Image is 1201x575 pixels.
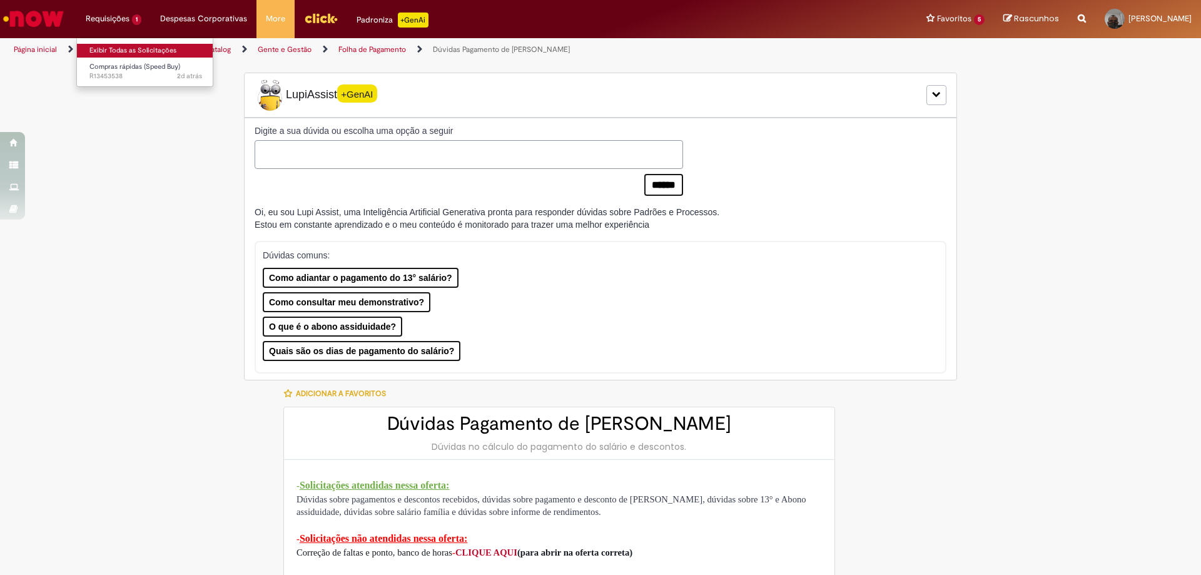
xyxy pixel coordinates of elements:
[517,547,632,557] span: (para abrir na oferta correta)
[296,389,386,399] span: Adicionar a Favoritos
[255,206,719,231] div: Oi, eu sou Lupi Assist, uma Inteligência Artificial Generativa pronta para responder dúvidas sobr...
[337,84,377,103] span: +GenAI
[258,44,312,54] a: Gente e Gestão
[263,292,430,312] button: Como consultar meu demonstrativo?
[77,44,215,58] a: Exibir Todas as Solicitações
[255,125,683,137] label: Digite a sua dúvida ou escolha uma opção a seguir
[9,38,791,61] ul: Trilhas de página
[1128,13,1192,24] span: [PERSON_NAME]
[296,547,452,557] span: Correção de faltas e ponto, banco de horas
[255,79,377,111] span: LupiAssist
[263,341,460,361] button: Quais são os dias de pagamento do salário?
[1014,13,1059,24] span: Rascunhos
[296,481,300,491] span: -
[244,73,957,118] div: LupiLupiAssist+GenAI
[86,13,129,25] span: Requisições
[263,249,921,262] p: Dúvidas comuns:
[937,13,971,25] span: Favoritos
[1,6,66,31] img: ServiceNow
[398,13,428,28] p: +GenAi
[338,44,406,54] a: Folha de Pagamento
[1003,13,1059,25] a: Rascunhos
[177,71,202,81] time: 27/08/2025 16:22:47
[296,534,300,544] span: -
[455,547,517,557] a: CLIQUE AQUI
[300,533,467,544] span: Solicitações não atendidas nessa oferta:
[14,44,57,54] a: Página inicial
[177,71,202,81] span: 2d atrás
[77,60,215,83] a: Aberto R13453538 : Compras rápidas (Speed Buy)
[357,13,428,28] div: Padroniza
[452,547,455,557] span: -
[266,13,285,25] span: More
[255,79,286,111] img: Lupi
[296,440,822,453] div: Dúvidas no cálculo do pagamento do salário e descontos.
[89,62,180,71] span: Compras rápidas (Speed Buy)
[89,71,202,81] span: R13453538
[76,38,213,87] ul: Requisições
[132,14,141,25] span: 1
[433,44,570,54] a: Dúvidas Pagamento de [PERSON_NAME]
[263,268,459,288] button: Como adiantar o pagamento do 13° salário?
[263,317,402,337] button: O que é o abono assiduidade?
[296,493,822,519] p: Dúvidas sobre pagamentos e descontos recebidos, dúvidas sobre pagamento e desconto de [PERSON_NAM...
[283,380,393,407] button: Adicionar a Favoritos
[296,414,822,434] h2: Dúvidas Pagamento de [PERSON_NAME]
[304,9,338,28] img: click_logo_yellow_360x200.png
[974,14,985,25] span: 5
[300,480,450,491] span: Solicitações atendidas nessa oferta:
[160,13,247,25] span: Despesas Corporativas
